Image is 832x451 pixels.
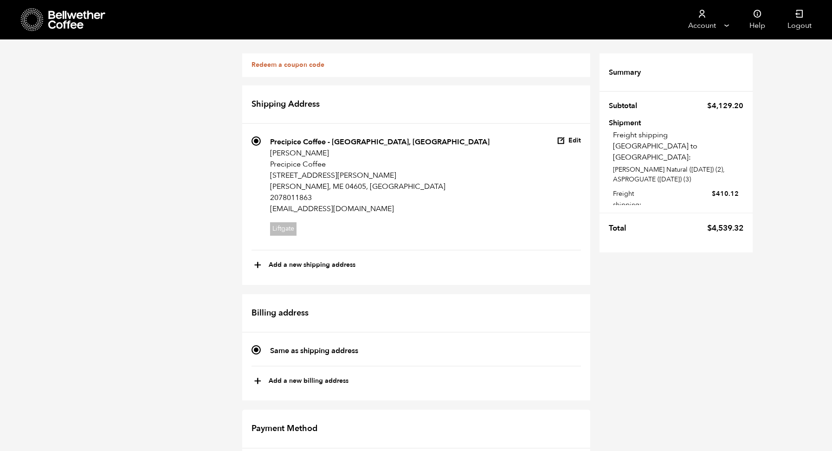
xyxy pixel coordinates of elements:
span: $ [707,101,712,111]
span: + [254,258,262,273]
th: Shipment [609,119,662,125]
th: Total [609,218,632,238]
span: $ [707,223,712,233]
p: [PERSON_NAME] [270,148,490,159]
th: Summary [609,63,646,82]
bdi: 4,539.32 [707,223,743,233]
p: 2078011863 [270,192,490,203]
span: $ [712,189,716,198]
h2: Payment Method [242,410,590,449]
strong: Precipice Coffee - [GEOGRAPHIC_DATA], [GEOGRAPHIC_DATA] [270,137,490,147]
input: Same as shipping address [252,345,261,354]
p: [PERSON_NAME], ME 04605, [GEOGRAPHIC_DATA] [270,181,490,192]
h2: Shipping Address [242,85,590,124]
p: [STREET_ADDRESS][PERSON_NAME] [270,170,490,181]
label: Freight shipping: [613,187,739,211]
h2: Billing address [242,294,590,333]
button: +Add a new shipping address [254,258,355,273]
input: Precipice Coffee - [GEOGRAPHIC_DATA], [GEOGRAPHIC_DATA] [PERSON_NAME] Precipice Coffee [STREET_AD... [252,136,261,146]
th: Subtotal [609,96,643,116]
p: [PERSON_NAME] Natural ([DATE]) (2), ASPROGUATE ([DATE]) (3) [613,165,743,184]
p: Precipice Coffee [270,159,490,170]
button: Edit [557,136,581,145]
span: Liftgate [270,222,297,236]
bdi: 410.12 [712,189,739,198]
button: +Add a new billing address [254,374,348,389]
bdi: 4,129.20 [707,101,743,111]
a: Redeem a coupon code [252,60,324,69]
span: + [254,374,262,389]
p: Freight shipping [GEOGRAPHIC_DATA] to [GEOGRAPHIC_DATA]: [613,129,743,163]
strong: Same as shipping address [270,346,358,356]
p: [EMAIL_ADDRESS][DOMAIN_NAME] [270,203,490,214]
